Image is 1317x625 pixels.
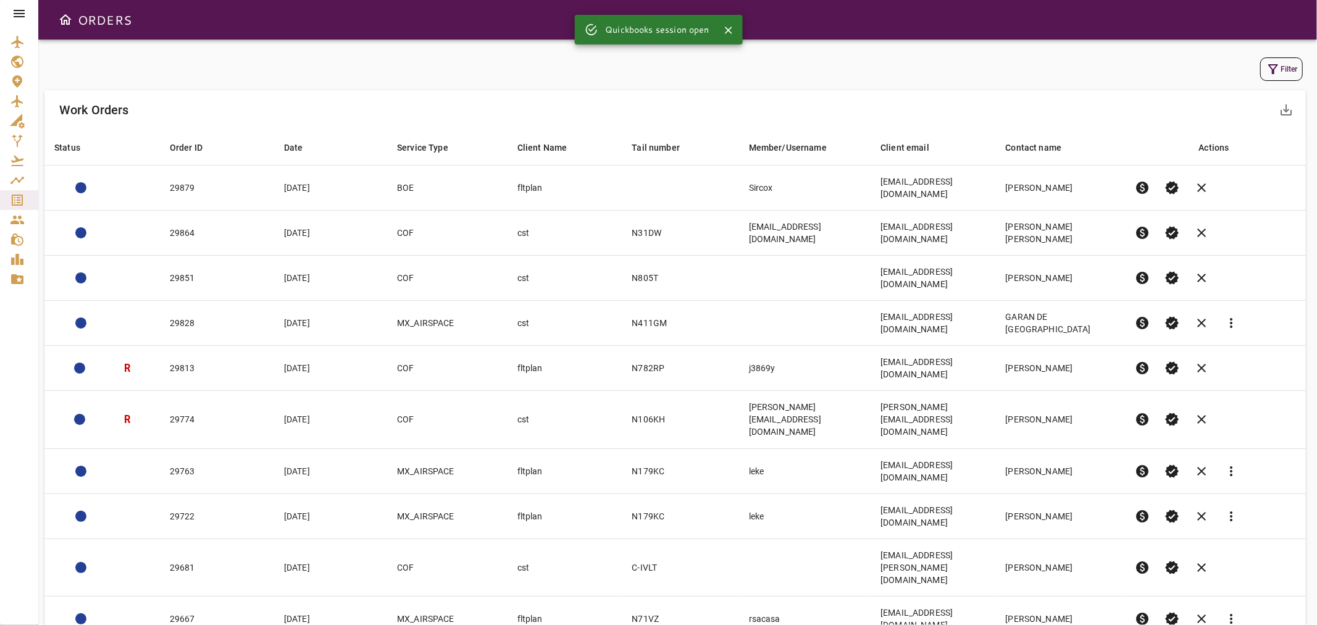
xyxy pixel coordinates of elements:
[1164,316,1179,330] span: verified
[387,346,508,391] td: COF
[1135,361,1150,375] span: paid
[996,346,1125,391] td: [PERSON_NAME]
[1127,353,1157,383] button: Pre-Invoice order
[1164,361,1179,375] span: verified
[1135,509,1150,524] span: paid
[996,448,1125,493] td: [PERSON_NAME]
[1194,271,1209,285] span: clear
[387,211,508,256] td: COF
[508,391,622,448] td: cst
[1157,353,1187,383] button: Set Permit Ready
[75,613,86,624] div: ACTION REQUIRED
[160,211,274,256] td: 29864
[54,140,96,155] span: Status
[1164,225,1179,240] span: verified
[1279,103,1294,117] span: save_alt
[160,493,274,539] td: 29722
[996,301,1125,346] td: GARAN DE [GEOGRAPHIC_DATA]
[739,166,871,211] td: Sircox
[284,140,319,155] span: Date
[622,301,738,346] td: N411GM
[1127,405,1157,434] button: Pre-Invoice order
[880,140,945,155] span: Client email
[124,361,130,375] h3: R
[1194,509,1209,524] span: clear
[1164,271,1179,285] span: verified
[274,346,387,391] td: [DATE]
[75,182,86,193] div: ACTION REQUIRED
[1157,553,1187,582] button: Set Permit Ready
[508,448,622,493] td: fltplan
[1164,464,1179,479] span: verified
[996,211,1125,256] td: [PERSON_NAME] [PERSON_NAME]
[622,448,738,493] td: N179KC
[996,166,1125,211] td: [PERSON_NAME]
[1127,263,1157,293] button: Pre-Invoice order
[996,539,1125,596] td: [PERSON_NAME]
[1157,456,1187,486] button: Set Permit Ready
[1006,140,1062,155] div: Contact name
[1194,316,1209,330] span: clear
[387,391,508,448] td: COF
[274,391,387,448] td: [DATE]
[739,211,871,256] td: [EMAIL_ADDRESS][DOMAIN_NAME]
[871,301,995,346] td: [EMAIL_ADDRESS][DOMAIN_NAME]
[1194,464,1209,479] span: clear
[622,346,738,391] td: N782RP
[1187,173,1216,203] button: Cancel order
[1157,308,1187,338] button: Set Permit Ready
[622,493,738,539] td: N179KC
[74,363,85,374] div: ADMIN
[160,391,274,448] td: 29774
[719,21,738,40] button: Close
[1127,553,1157,582] button: Pre-Invoice order
[1135,180,1150,195] span: paid
[1135,316,1150,330] span: paid
[274,493,387,539] td: [DATE]
[1127,501,1157,531] button: Pre-Invoice order
[284,140,303,155] div: Date
[1194,361,1209,375] span: clear
[160,256,274,301] td: 29851
[871,211,995,256] td: [EMAIL_ADDRESS][DOMAIN_NAME]
[880,140,929,155] div: Client email
[622,211,738,256] td: N31DW
[508,301,622,346] td: cst
[160,301,274,346] td: 29828
[508,166,622,211] td: fltplan
[1006,140,1078,155] span: Contact name
[508,256,622,301] td: cst
[54,140,80,155] div: Status
[1271,95,1301,125] button: Export
[387,493,508,539] td: MX_AIRSPACE
[1127,173,1157,203] button: Pre-Invoice order
[160,166,274,211] td: 29879
[170,140,219,155] span: Order ID
[1164,180,1179,195] span: verified
[1135,271,1150,285] span: paid
[1187,553,1216,582] button: Cancel order
[871,166,995,211] td: [EMAIL_ADDRESS][DOMAIN_NAME]
[622,539,738,596] td: C-IVLT
[75,562,86,573] div: ACTION REQUIRED
[274,256,387,301] td: [DATE]
[75,466,86,477] div: ACTION REQUIRED
[1187,308,1216,338] button: Cancel order
[1187,263,1216,293] button: Cancel order
[871,493,995,539] td: [EMAIL_ADDRESS][DOMAIN_NAME]
[739,448,871,493] td: leke
[1135,225,1150,240] span: paid
[871,256,995,301] td: [EMAIL_ADDRESS][DOMAIN_NAME]
[1224,464,1239,479] span: more_vert
[1187,456,1216,486] button: Cancel order
[1164,560,1179,575] span: verified
[1135,464,1150,479] span: paid
[517,140,583,155] span: Client Name
[1157,173,1187,203] button: Set Permit Ready
[1224,316,1239,330] span: more_vert
[517,140,567,155] div: Client Name
[1187,405,1216,434] button: Cancel order
[75,272,86,283] div: ACTION REQUIRED
[274,211,387,256] td: [DATE]
[996,391,1125,448] td: [PERSON_NAME]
